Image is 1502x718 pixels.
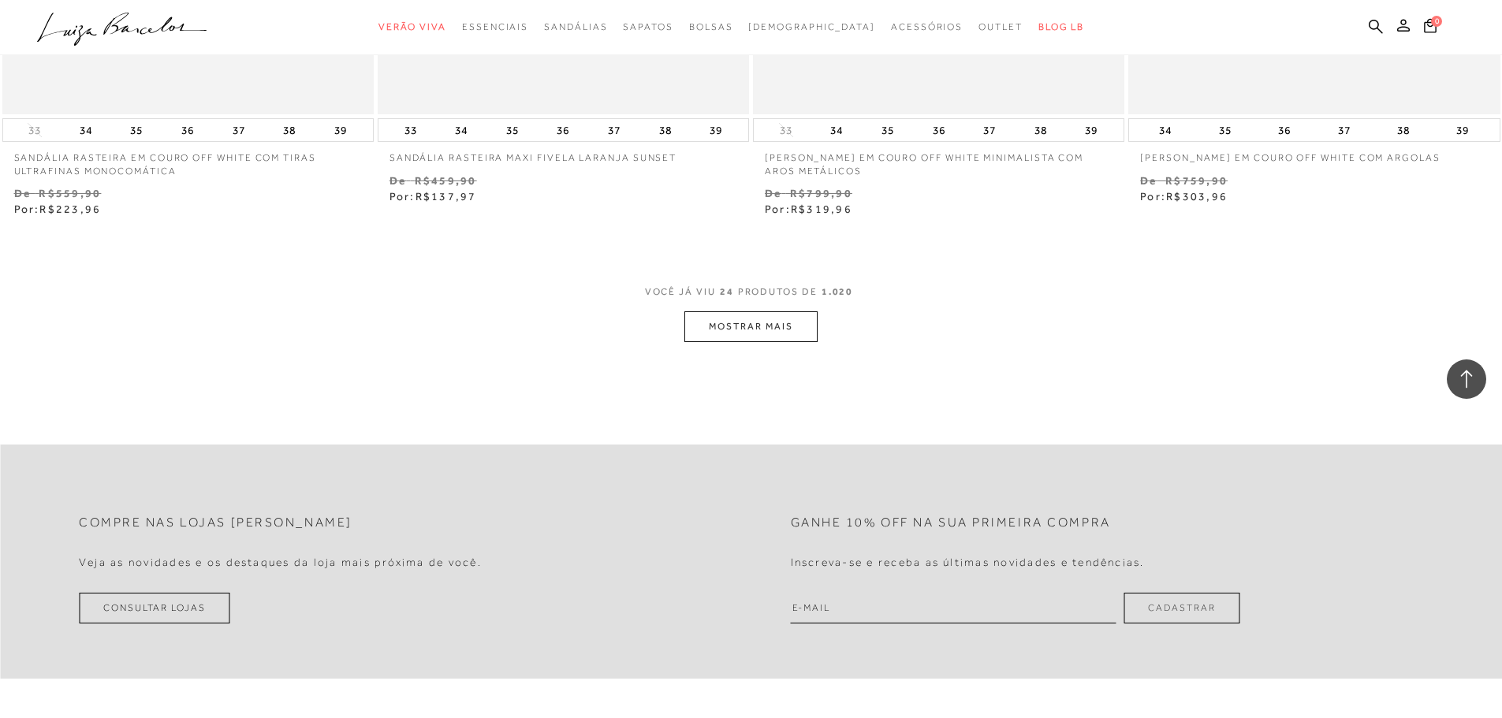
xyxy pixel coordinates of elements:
span: R$319,96 [791,203,852,215]
small: R$459,90 [415,174,477,187]
button: 35 [877,119,899,141]
span: Essenciais [462,21,528,32]
input: E-mail [791,593,1116,623]
button: 33 [775,123,797,138]
small: De [14,187,31,199]
small: R$799,90 [790,187,852,199]
button: 0 [1419,17,1441,39]
button: MOSTRAR MAIS [684,311,817,342]
button: 39 [705,119,727,141]
span: 24 [720,286,734,297]
button: 37 [603,119,625,141]
span: R$303,96 [1166,190,1228,203]
a: categoryNavScreenReaderText [623,13,673,42]
button: 35 [1214,119,1236,141]
button: 33 [400,119,422,141]
a: SANDÁLIA RASTEIRA MAXI FIVELA LARANJA SUNSET [378,142,749,165]
a: categoryNavScreenReaderText [462,13,528,42]
span: Por: [1140,190,1228,203]
button: 34 [450,119,472,141]
span: Sandálias [544,21,607,32]
span: Sapatos [623,21,673,32]
span: [DEMOGRAPHIC_DATA] [748,21,875,32]
h2: Ganhe 10% off na sua primeira compra [791,515,1111,530]
button: 34 [75,119,97,141]
button: 37 [1333,119,1355,141]
small: R$559,90 [39,187,101,199]
button: 36 [177,119,199,141]
span: R$137,97 [416,190,477,203]
span: Por: [14,203,102,215]
small: De [1140,174,1157,187]
button: 39 [1080,119,1102,141]
a: SANDÁLIA RASTEIRA EM COURO OFF WHITE COM TIRAS ULTRAFINAS MONOCOMÁTICA [2,142,374,178]
span: R$223,96 [39,203,101,215]
span: Por: [765,203,852,215]
a: categoryNavScreenReaderText [544,13,607,42]
h2: Compre nas lojas [PERSON_NAME] [79,515,352,530]
small: De [389,174,406,187]
a: [PERSON_NAME] EM COURO OFF WHITE MINIMALISTA COM AROS METÁLICOS [753,142,1124,178]
a: categoryNavScreenReaderText [891,13,963,42]
button: Cadastrar [1124,593,1239,623]
button: 38 [1392,119,1414,141]
span: 0 [1431,16,1442,27]
button: 38 [654,119,676,141]
span: 1.020 [822,286,854,297]
button: 35 [125,119,147,141]
button: 38 [278,119,300,141]
button: 36 [552,119,574,141]
span: Acessórios [891,21,963,32]
a: categoryNavScreenReaderText [689,13,733,42]
button: 39 [330,119,352,141]
span: VOCÊ JÁ VIU PRODUTOS DE [645,286,858,297]
small: De [765,187,781,199]
button: 36 [1273,119,1295,141]
button: 37 [978,119,1001,141]
button: 39 [1452,119,1474,141]
a: [PERSON_NAME] EM COURO OFF WHITE COM ARGOLAS [1128,142,1500,165]
a: categoryNavScreenReaderText [378,13,446,42]
span: Verão Viva [378,21,446,32]
button: 33 [24,123,46,138]
small: R$759,90 [1165,174,1228,187]
span: Por: [389,190,477,203]
button: 34 [826,119,848,141]
a: noSubCategoriesText [748,13,875,42]
button: 36 [928,119,950,141]
button: 38 [1030,119,1052,141]
h4: Veja as novidades e os destaques da loja mais próxima de você. [79,556,482,569]
span: Bolsas [689,21,733,32]
span: BLOG LB [1038,21,1084,32]
button: 35 [501,119,524,141]
a: categoryNavScreenReaderText [978,13,1023,42]
h4: Inscreva-se e receba as últimas novidades e tendências. [791,556,1145,569]
a: Consultar Lojas [79,593,230,623]
span: Outlet [978,21,1023,32]
button: 37 [228,119,250,141]
a: BLOG LB [1038,13,1084,42]
button: 34 [1154,119,1176,141]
